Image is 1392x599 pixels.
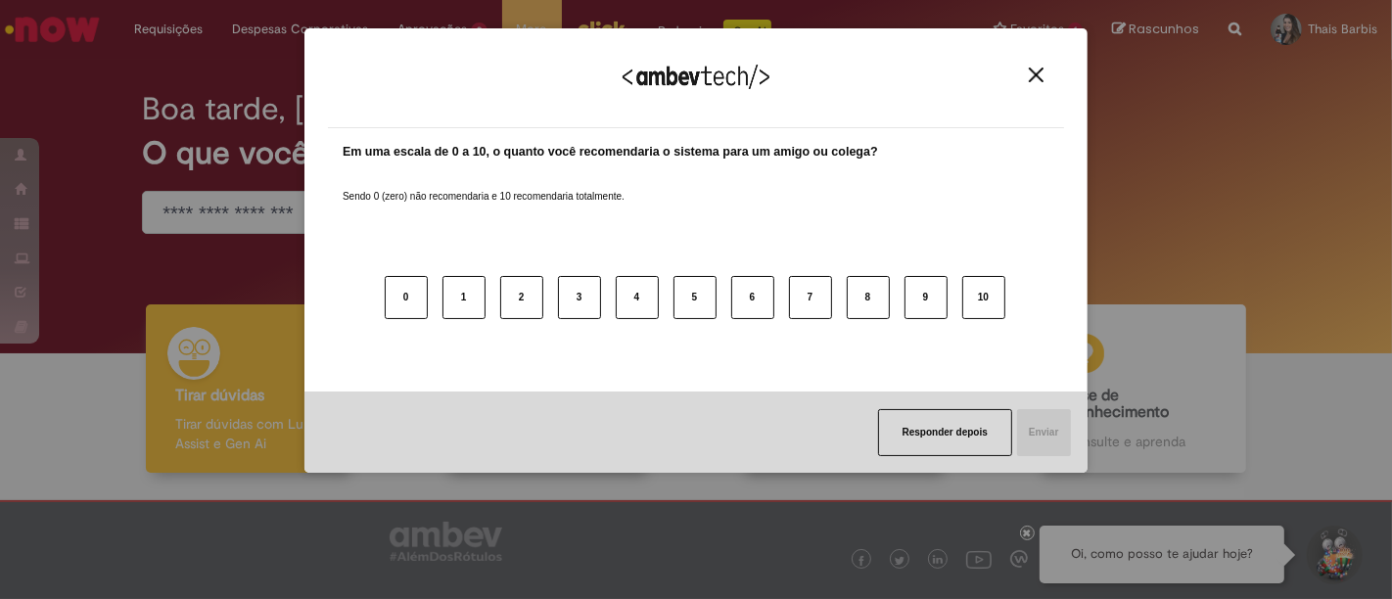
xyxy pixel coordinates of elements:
[789,276,832,319] button: 7
[623,65,769,89] img: Logo Ambevtech
[878,409,1012,456] button: Responder depois
[962,276,1005,319] button: 10
[847,276,890,319] button: 8
[731,276,774,319] button: 6
[343,143,878,161] label: Em uma escala de 0 a 10, o quanto você recomendaria o sistema para um amigo ou colega?
[558,276,601,319] button: 3
[1029,68,1044,82] img: Close
[905,276,948,319] button: 9
[500,276,543,319] button: 2
[616,276,659,319] button: 4
[673,276,717,319] button: 5
[442,276,486,319] button: 1
[343,166,625,204] label: Sendo 0 (zero) não recomendaria e 10 recomendaria totalmente.
[385,276,428,319] button: 0
[1023,67,1049,83] button: Close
